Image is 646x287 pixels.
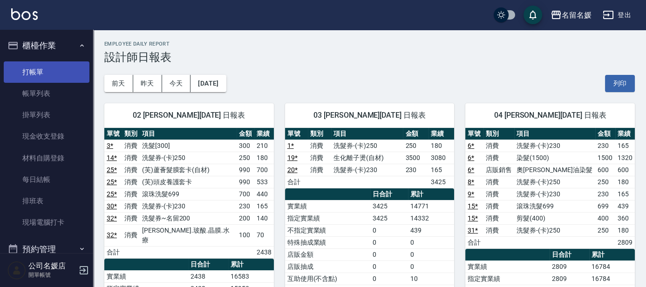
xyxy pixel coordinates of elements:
th: 累計 [228,259,274,271]
td: 生化離子燙(自材) [331,152,403,164]
th: 累計 [408,188,454,200]
td: 70 [254,224,274,246]
span: 02 [PERSON_NAME][DATE] 日報表 [116,111,263,120]
td: 特殊抽成業績 [285,236,370,248]
a: 每日結帳 [4,169,89,190]
td: 250 [595,176,615,188]
a: 掛單列表 [4,104,89,126]
td: 消費 [483,200,515,212]
th: 單號 [285,128,308,140]
td: 實業績 [285,200,370,212]
img: Person [7,261,26,280]
td: 洗髮券-(卡)250 [140,152,237,164]
td: 洗髮券-(卡)230 [331,164,403,176]
h2: Employee Daily Report [104,41,635,47]
td: 250 [595,224,615,236]
td: 洗髮券-(卡)230 [514,188,595,200]
td: 剪髮(400) [514,212,595,224]
td: 實業績 [104,270,188,282]
td: 店販抽成 [285,260,370,273]
a: 現金收支登錄 [4,126,89,147]
td: 2809 [550,273,589,285]
td: 指定實業績 [465,273,549,285]
table: a dense table [285,128,455,188]
td: 洗髮券-(卡)230 [140,200,237,212]
th: 日合計 [188,259,228,271]
td: 洗髮券-(卡)230 [514,140,595,152]
td: 250 [237,152,254,164]
button: 昨天 [133,75,162,92]
th: 項目 [140,128,237,140]
th: 類別 [483,128,515,140]
td: 100 [237,224,254,246]
td: 440 [254,188,274,200]
td: 0 [408,248,454,260]
td: 1320 [615,152,635,164]
h3: 設計師日報表 [104,51,635,64]
td: 10 [408,273,454,285]
td: 0 [370,260,408,273]
th: 項目 [514,128,595,140]
th: 業績 [428,128,454,140]
th: 金額 [237,128,254,140]
td: 消費 [483,152,515,164]
td: 3500 [403,152,428,164]
td: [PERSON_NAME].玻酸.晶膜.水療 [140,224,237,246]
th: 單號 [104,128,122,140]
td: 230 [595,188,615,200]
td: 165 [428,164,454,176]
td: 洗髮[300] [140,140,237,152]
td: 0 [408,260,454,273]
td: 230 [595,140,615,152]
td: 16784 [589,260,635,273]
button: save [524,6,542,24]
button: 前天 [104,75,133,92]
td: 3080 [428,152,454,164]
span: 03 [PERSON_NAME][DATE] 日報表 [296,111,443,120]
a: 現場電腦打卡 [4,212,89,233]
td: 16583 [228,270,274,282]
td: 180 [254,152,274,164]
td: 3425 [428,176,454,188]
td: 210 [254,140,274,152]
td: 0 [370,273,408,285]
td: 230 [237,200,254,212]
td: 消費 [308,140,331,152]
td: 0 [408,236,454,248]
td: 360 [615,212,635,224]
td: 230 [403,164,428,176]
td: 染髮(1500) [514,152,595,164]
td: 洗髮券-(卡)250 [514,176,595,188]
td: (芙)頭皮養護套卡 [140,176,237,188]
a: 帳單列表 [4,83,89,104]
td: 合計 [465,236,483,248]
td: 合計 [104,246,122,258]
td: 16784 [589,273,635,285]
td: 2809 [615,236,635,248]
th: 項目 [331,128,403,140]
button: 登出 [599,7,635,24]
td: 300 [237,140,254,152]
td: 洗髮券~名留200 [140,212,237,224]
td: 990 [237,176,254,188]
td: 180 [615,224,635,236]
th: 單號 [465,128,483,140]
a: 材料自購登錄 [4,147,89,169]
td: 消費 [483,188,515,200]
td: 3425 [370,212,408,224]
td: 消費 [122,140,140,152]
th: 業績 [254,128,274,140]
td: 990 [237,164,254,176]
td: 700 [254,164,274,176]
td: 合計 [285,176,308,188]
th: 日合計 [550,249,589,261]
td: 2438 [254,246,274,258]
td: 滾珠洗髮699 [140,188,237,200]
td: 消費 [122,152,140,164]
button: 列印 [605,75,635,92]
td: 439 [408,224,454,236]
a: 打帳單 [4,61,89,83]
td: 洗髮券-(卡)250 [331,140,403,152]
td: 消費 [483,212,515,224]
th: 類別 [308,128,331,140]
